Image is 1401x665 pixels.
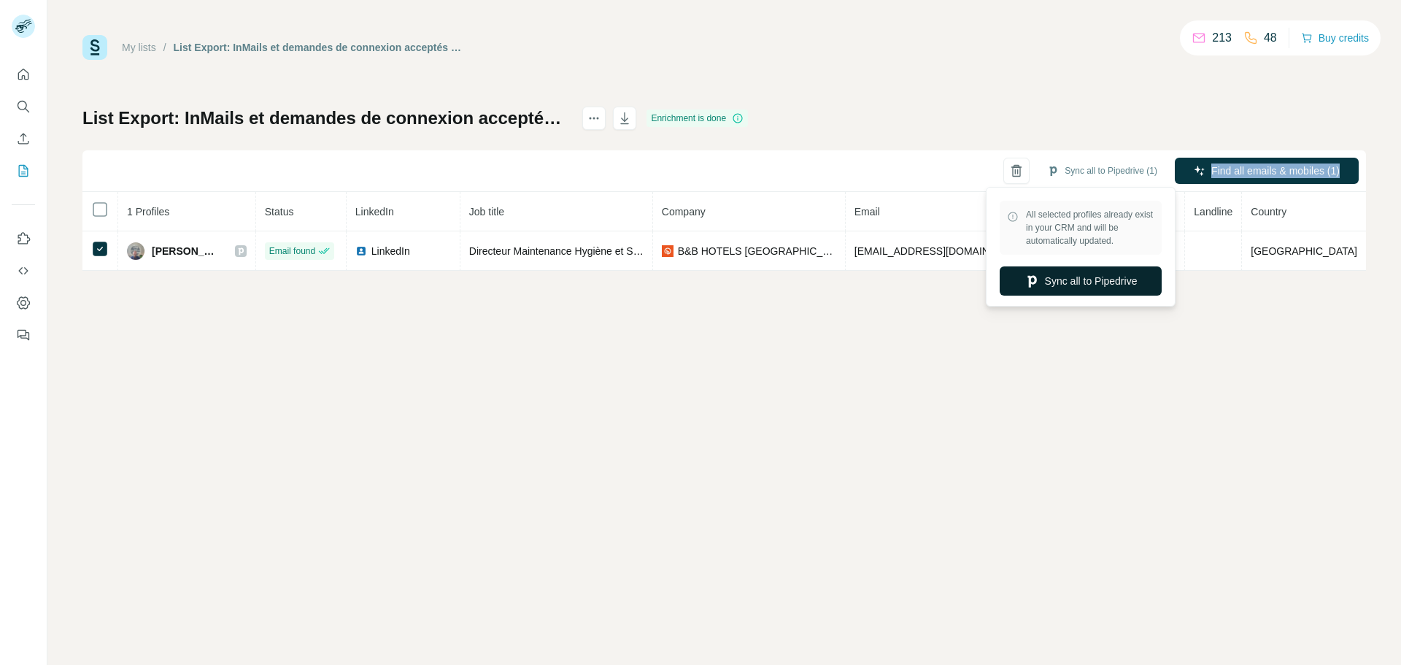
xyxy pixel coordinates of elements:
[12,322,35,348] button: Feedback
[122,42,156,53] a: My lists
[12,226,35,252] button: Use Surfe on LinkedIn
[1026,208,1154,247] span: All selected profiles already exist in your CRM and will be automatically updated.
[1264,29,1277,47] p: 48
[12,158,35,184] button: My lists
[647,109,748,127] div: Enrichment is done
[1251,206,1286,218] span: Country
[1211,164,1340,178] span: Find all emails & mobiles (1)
[1212,29,1232,47] p: 213
[265,206,294,218] span: Status
[469,206,504,218] span: Job title
[1000,266,1162,296] button: Sync all to Pipedrive
[355,206,394,218] span: LinkedIn
[678,244,836,258] span: B&B HOTELS [GEOGRAPHIC_DATA]
[854,245,1027,257] span: [EMAIL_ADDRESS][DOMAIN_NAME]
[582,107,606,130] button: actions
[1301,28,1369,48] button: Buy credits
[269,245,315,258] span: Email found
[127,206,169,218] span: 1 Profiles
[163,40,166,55] li: /
[1037,160,1167,182] button: Sync all to Pipedrive (1)
[174,40,463,55] div: List Export: InMails et demandes de connexion acceptés récemment - [DATE] 09:22
[469,245,748,257] span: Directeur Maintenance Hygiène et Sécurité Europe de l'Ouest
[82,107,569,130] h1: List Export: InMails et demandes de connexion acceptés récemment - [DATE] 09:22
[152,244,220,258] span: [PERSON_NAME]
[662,245,674,257] img: company-logo
[854,206,880,218] span: Email
[12,126,35,152] button: Enrich CSV
[12,93,35,120] button: Search
[12,290,35,316] button: Dashboard
[1251,245,1357,257] span: [GEOGRAPHIC_DATA]
[12,258,35,284] button: Use Surfe API
[127,242,144,260] img: Avatar
[1175,158,1359,184] button: Find all emails & mobiles (1)
[12,61,35,88] button: Quick start
[82,35,107,60] img: Surfe Logo
[355,245,367,257] img: LinkedIn logo
[662,206,706,218] span: Company
[1194,206,1232,218] span: Landline
[371,244,410,258] span: LinkedIn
